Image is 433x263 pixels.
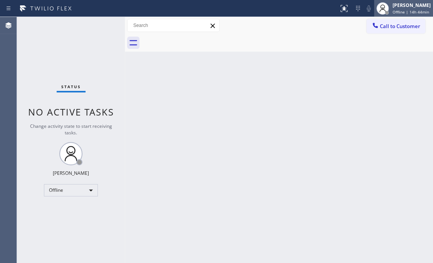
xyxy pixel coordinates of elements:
button: Mute [363,3,374,14]
span: Call to Customer [380,23,420,30]
button: Call to Customer [366,19,425,34]
span: Offline | 14h 44min [393,9,429,15]
div: Offline [44,184,98,196]
span: Change activity state to start receiving tasks. [30,123,112,136]
span: Status [61,84,81,89]
div: [PERSON_NAME] [393,2,431,8]
div: [PERSON_NAME] [53,170,89,176]
span: No active tasks [28,106,114,118]
input: Search [128,19,219,32]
